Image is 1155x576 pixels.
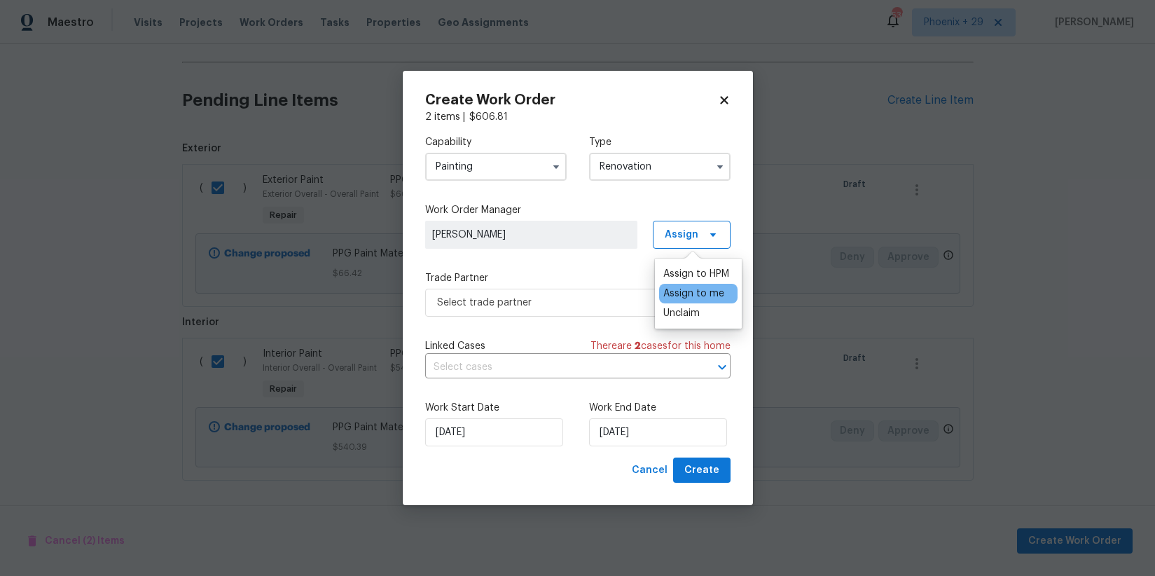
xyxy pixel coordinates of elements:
[590,339,731,353] span: There are case s for this home
[425,93,718,107] h2: Create Work Order
[626,458,673,484] button: Cancel
[469,112,508,122] span: $ 606.81
[425,203,731,217] label: Work Order Manager
[665,228,698,242] span: Assign
[589,135,731,149] label: Type
[425,135,567,149] label: Capability
[548,158,565,175] button: Show options
[663,306,700,320] div: Unclaim
[712,158,728,175] button: Show options
[632,462,668,479] span: Cancel
[425,271,731,285] label: Trade Partner
[425,418,563,446] input: M/D/YYYY
[589,418,727,446] input: M/D/YYYY
[635,341,641,351] span: 2
[673,458,731,484] button: Create
[663,287,724,301] div: Assign to me
[589,153,731,181] input: Select...
[684,462,719,479] span: Create
[432,228,630,242] span: [PERSON_NAME]
[425,339,485,353] span: Linked Cases
[712,357,732,377] button: Open
[437,296,698,310] span: Select trade partner
[425,401,567,415] label: Work Start Date
[425,153,567,181] input: Select...
[425,357,691,378] input: Select cases
[663,267,729,281] div: Assign to HPM
[589,401,731,415] label: Work End Date
[425,110,731,124] div: 2 items |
